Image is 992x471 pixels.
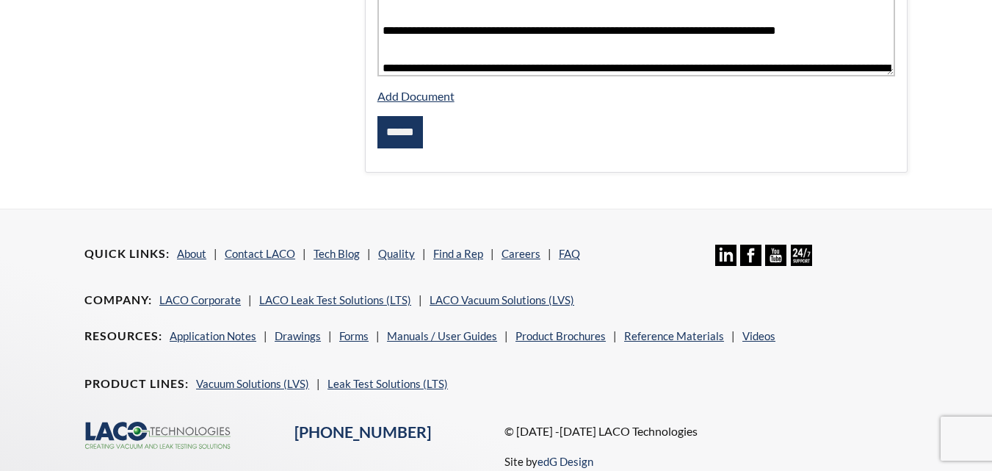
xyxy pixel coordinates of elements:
p: © [DATE] -[DATE] LACO Technologies [504,422,907,441]
a: 24/7 Support [791,255,812,268]
a: Tech Blog [314,247,360,260]
a: Quality [378,247,415,260]
img: 24/7 Support Icon [791,245,812,266]
a: edG Design [537,455,593,468]
h4: Quick Links [84,246,170,262]
a: Reference Materials [624,329,724,342]
a: Product Brochures [515,329,606,342]
p: Site by [504,453,593,470]
a: Add Document [377,89,455,103]
a: Application Notes [170,329,256,342]
h4: Product Lines [84,376,189,392]
a: FAQ [559,247,580,260]
a: Videos [742,329,775,342]
a: About [177,247,206,260]
a: LACO Leak Test Solutions (LTS) [259,293,411,306]
a: Find a Rep [433,247,483,260]
a: Drawings [275,329,321,342]
a: Careers [502,247,540,260]
a: Forms [339,329,369,342]
a: [PHONE_NUMBER] [294,423,431,442]
h4: Resources [84,328,162,344]
a: Manuals / User Guides [387,329,497,342]
a: Leak Test Solutions (LTS) [327,377,448,390]
h4: Company [84,292,152,308]
a: LACO Corporate [159,293,241,306]
a: LACO Vacuum Solutions (LVS) [430,293,574,306]
a: Contact LACO [225,247,295,260]
a: Vacuum Solutions (LVS) [196,377,309,390]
